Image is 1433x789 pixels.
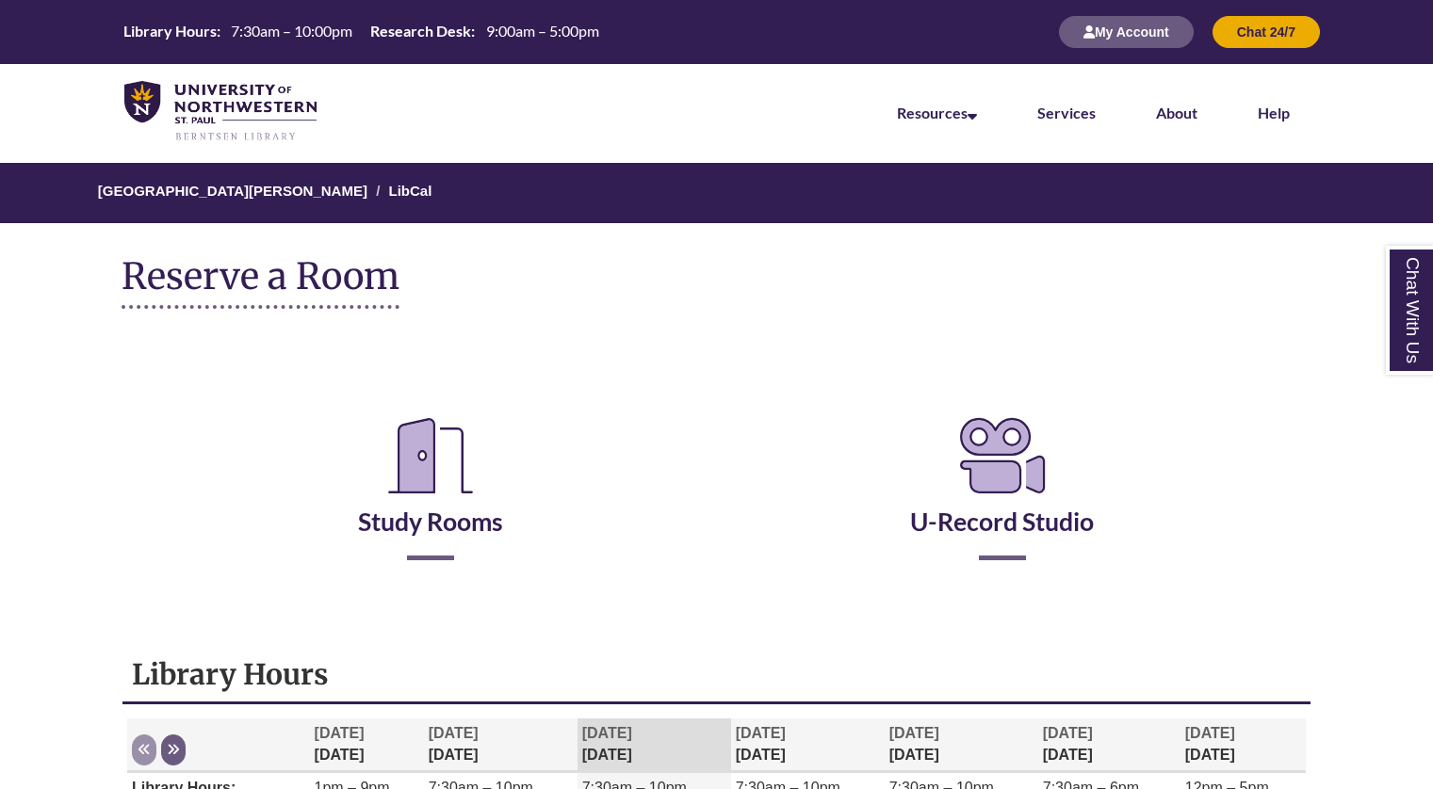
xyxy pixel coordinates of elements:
a: Chat 24/7 [1213,24,1320,40]
h1: Reserve a Room [122,256,399,309]
nav: Breadcrumb [122,163,1311,223]
th: [DATE] [1038,718,1181,772]
span: 9:00am – 5:00pm [486,22,599,40]
a: Help [1258,104,1290,121]
a: U-Record Studio [910,459,1094,537]
span: [DATE] [1185,725,1235,741]
a: LibCal [388,183,432,199]
a: About [1156,104,1197,121]
span: [DATE] [315,725,365,741]
button: Next week [161,734,186,765]
th: [DATE] [731,718,885,772]
h1: Library Hours [132,656,1301,692]
a: Services [1037,104,1096,121]
table: Hours Today [116,21,606,41]
span: 7:30am – 10:00pm [231,22,352,40]
span: [DATE] [889,725,939,741]
img: UNWSP Library Logo [124,81,317,142]
a: My Account [1059,24,1194,40]
th: [DATE] [1181,718,1306,772]
a: Resources [897,104,977,121]
a: Study Rooms [358,459,503,537]
span: [DATE] [582,725,632,741]
a: Hours Today [116,21,606,43]
th: Research Desk: [363,21,478,41]
button: Previous week [132,734,156,765]
th: [DATE] [578,718,731,772]
th: [DATE] [885,718,1038,772]
button: My Account [1059,16,1194,48]
th: Library Hours: [116,21,223,41]
span: [DATE] [1043,725,1093,741]
span: [DATE] [429,725,479,741]
div: Reserve a Room [122,356,1311,616]
a: [GEOGRAPHIC_DATA][PERSON_NAME] [98,183,367,199]
th: [DATE] [424,718,578,772]
span: [DATE] [736,725,786,741]
button: Chat 24/7 [1213,16,1320,48]
th: [DATE] [310,718,424,772]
